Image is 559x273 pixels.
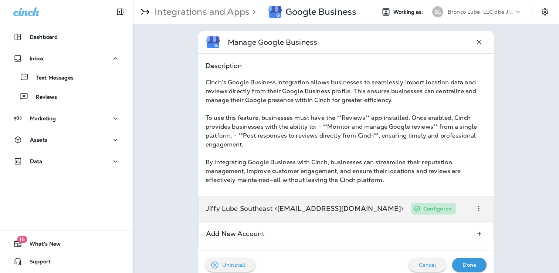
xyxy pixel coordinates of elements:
[30,115,56,121] p: Marketing
[29,75,74,82] p: Text Messages
[30,158,43,164] p: Data
[268,4,282,19] img: Google Business
[538,5,552,18] button: Settings
[110,4,131,19] button: Collapse Sidebar
[285,6,356,17] div: Google Business
[423,206,452,212] p: Configured
[17,236,27,243] span: 16
[411,203,456,215] div: You have configured this credential. Click to edit it
[7,132,126,147] button: Assets
[206,206,404,212] p: Jiffy Lube Southeast <[EMAIL_ADDRESS][DOMAIN_NAME]>
[228,37,317,47] p: Manage Google Business
[30,55,44,61] p: Inbox
[463,262,476,268] p: Done
[419,262,436,268] p: Cancel
[432,6,443,17] div: BL
[448,9,514,15] p: Bronco Lube, LLC dba Jiffy Lube
[7,89,126,104] button: Reviews
[206,231,264,237] p: Add New Account
[409,258,447,272] button: Cancel
[206,35,220,50] img: Google Business
[7,154,126,169] button: Data
[28,94,57,101] p: Reviews
[22,241,61,250] span: What's New
[206,258,255,272] button: Uninstall
[206,61,487,71] p: Description
[7,30,126,44] button: Dashboard
[7,254,126,269] button: Support
[7,236,126,251] button: 16What's New
[152,6,250,17] p: Integrations and Apps
[22,259,51,267] span: Support
[206,78,487,185] div: Cinch's Google Business integration allows businesses to seamlessly import location data and revi...
[7,111,126,126] button: Marketing
[250,6,256,17] p: >
[30,137,47,143] p: Assets
[7,51,126,66] button: Inbox
[472,227,486,240] button: Add New Account
[30,34,58,40] p: Dashboard
[452,258,487,272] button: Done
[222,262,245,268] p: Uninstall
[7,70,126,85] button: Text Messages
[393,9,425,15] span: Working as:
